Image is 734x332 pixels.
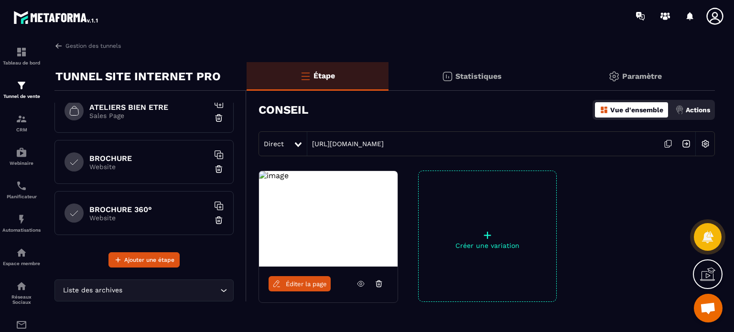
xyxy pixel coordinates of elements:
[2,194,41,199] p: Planificateur
[16,80,27,91] img: formation
[16,247,27,258] img: automations
[16,46,27,58] img: formation
[89,205,209,214] h6: BROCHURE 360°
[13,9,99,26] img: logo
[124,255,174,265] span: Ajouter une étape
[694,294,723,322] a: Ouvrir le chat
[286,280,327,288] span: Éditer la page
[89,103,209,112] h6: ATELIERS BIEN ETRE
[419,242,556,249] p: Créer une variation
[214,113,224,123] img: trash
[54,279,234,301] div: Search for option
[259,103,308,117] h3: CONSEIL
[600,106,608,114] img: dashboard-orange.40269519.svg
[2,60,41,65] p: Tableau de bord
[214,215,224,225] img: trash
[55,67,221,86] p: TUNNEL SITE INTERNET PRO
[16,319,27,331] img: email
[307,140,384,148] a: [URL][DOMAIN_NAME]
[61,285,124,296] span: Liste des archives
[455,72,502,81] p: Statistiques
[124,285,218,296] input: Search for option
[622,72,662,81] p: Paramètre
[89,214,209,222] p: Website
[16,280,27,292] img: social-network
[2,206,41,240] a: automationsautomationsAutomatisations
[696,135,714,153] img: setting-w.858f3a88.svg
[442,71,453,82] img: stats.20deebd0.svg
[2,261,41,266] p: Espace membre
[16,180,27,192] img: scheduler
[54,42,63,50] img: arrow
[2,161,41,166] p: Webinaire
[2,73,41,106] a: formationformationTunnel de vente
[313,71,335,80] p: Étape
[2,106,41,139] a: formationformationCRM
[108,252,180,268] button: Ajouter une étape
[610,106,663,114] p: Vue d'ensemble
[269,276,331,291] a: Éditer la page
[608,71,620,82] img: setting-gr.5f69749f.svg
[89,163,209,171] p: Website
[2,227,41,233] p: Automatisations
[16,147,27,158] img: automations
[2,139,41,173] a: automationsautomationsWebinaire
[2,39,41,73] a: formationformationTableau de bord
[214,164,224,174] img: trash
[2,294,41,305] p: Réseaux Sociaux
[16,214,27,225] img: automations
[419,228,556,242] p: +
[2,173,41,206] a: schedulerschedulerPlanificateur
[686,106,710,114] p: Actions
[677,135,695,153] img: arrow-next.bcc2205e.svg
[300,70,311,82] img: bars-o.4a397970.svg
[675,106,684,114] img: actions.d6e523a2.png
[2,94,41,99] p: Tunnel de vente
[2,273,41,312] a: social-networksocial-networkRéseaux Sociaux
[259,171,289,180] img: image
[89,154,209,163] h6: BROCHURE
[2,127,41,132] p: CRM
[89,112,209,119] p: Sales Page
[54,42,121,50] a: Gestion des tunnels
[264,140,284,148] span: Direct
[16,113,27,125] img: formation
[2,240,41,273] a: automationsautomationsEspace membre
